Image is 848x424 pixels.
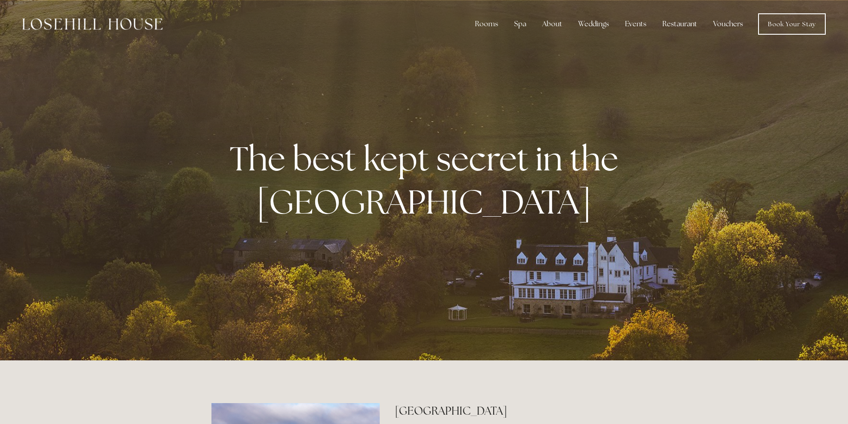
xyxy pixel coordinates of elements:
[507,15,533,33] div: Spa
[230,137,625,224] strong: The best kept secret in the [GEOGRAPHIC_DATA]
[535,15,569,33] div: About
[706,15,750,33] a: Vouchers
[468,15,505,33] div: Rooms
[655,15,704,33] div: Restaurant
[22,18,162,30] img: Losehill House
[395,403,637,419] h2: [GEOGRAPHIC_DATA]
[571,15,616,33] div: Weddings
[618,15,653,33] div: Events
[758,13,826,35] a: Book Your Stay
